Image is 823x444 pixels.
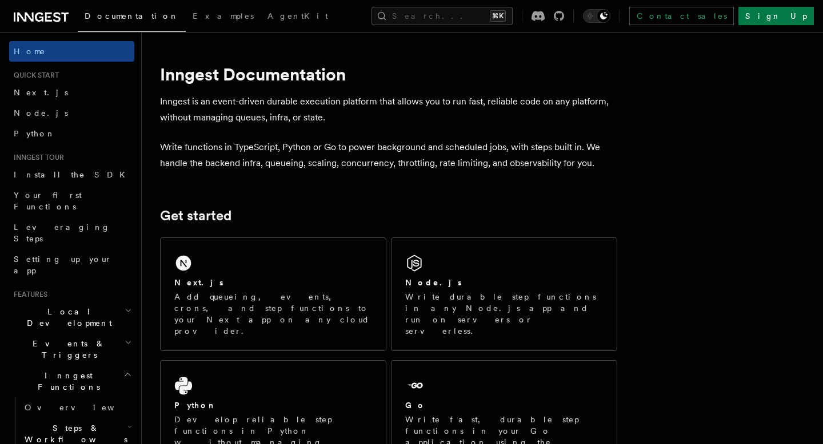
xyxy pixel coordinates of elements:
h2: Node.js [405,277,462,288]
span: Local Development [9,306,125,329]
a: Python [9,123,134,144]
a: Examples [186,3,261,31]
h2: Python [174,399,217,411]
span: Events & Triggers [9,338,125,361]
span: Overview [25,403,142,412]
a: Setting up your app [9,249,134,281]
button: Toggle dark mode [583,9,610,23]
span: Next.js [14,88,68,97]
button: Events & Triggers [9,333,134,365]
a: Overview [20,397,134,418]
span: Setting up your app [14,255,112,275]
span: Leveraging Steps [14,223,110,243]
span: Node.js [14,108,68,118]
a: Node.js [9,103,134,123]
span: Your first Functions [14,191,82,211]
a: Your first Functions [9,185,134,217]
a: AgentKit [261,3,335,31]
button: Local Development [9,301,134,333]
button: Inngest Functions [9,365,134,397]
span: Python [14,129,55,138]
h2: Next.js [174,277,223,288]
a: Get started [160,208,231,224]
a: Home [9,41,134,62]
span: Quick start [9,71,59,80]
span: AgentKit [267,11,328,21]
a: Contact sales [629,7,734,25]
span: Inngest Functions [9,370,123,393]
p: Add queueing, events, crons, and step functions to your Next app on any cloud provider. [174,291,372,337]
a: Documentation [78,3,186,32]
a: Leveraging Steps [9,217,134,249]
a: Install the SDK [9,164,134,185]
span: Features [9,290,47,299]
p: Write functions in TypeScript, Python or Go to power background and scheduled jobs, with steps bu... [160,139,617,171]
span: Install the SDK [14,170,132,179]
p: Write durable step functions in any Node.js app and run on servers or serverless. [405,291,603,337]
span: Examples [193,11,254,21]
kbd: ⌘K [490,10,506,22]
p: Inngest is an event-driven durable execution platform that allows you to run fast, reliable code ... [160,94,617,126]
span: Inngest tour [9,153,64,162]
a: Node.jsWrite durable step functions in any Node.js app and run on servers or serverless. [391,237,617,351]
h2: Go [405,399,426,411]
button: Search...⌘K [371,7,513,25]
h1: Inngest Documentation [160,64,617,84]
a: Next.jsAdd queueing, events, crons, and step functions to your Next app on any cloud provider. [160,237,386,351]
span: Home [14,46,46,57]
a: Next.js [9,82,134,103]
a: Sign Up [738,7,814,25]
span: Documentation [85,11,179,21]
